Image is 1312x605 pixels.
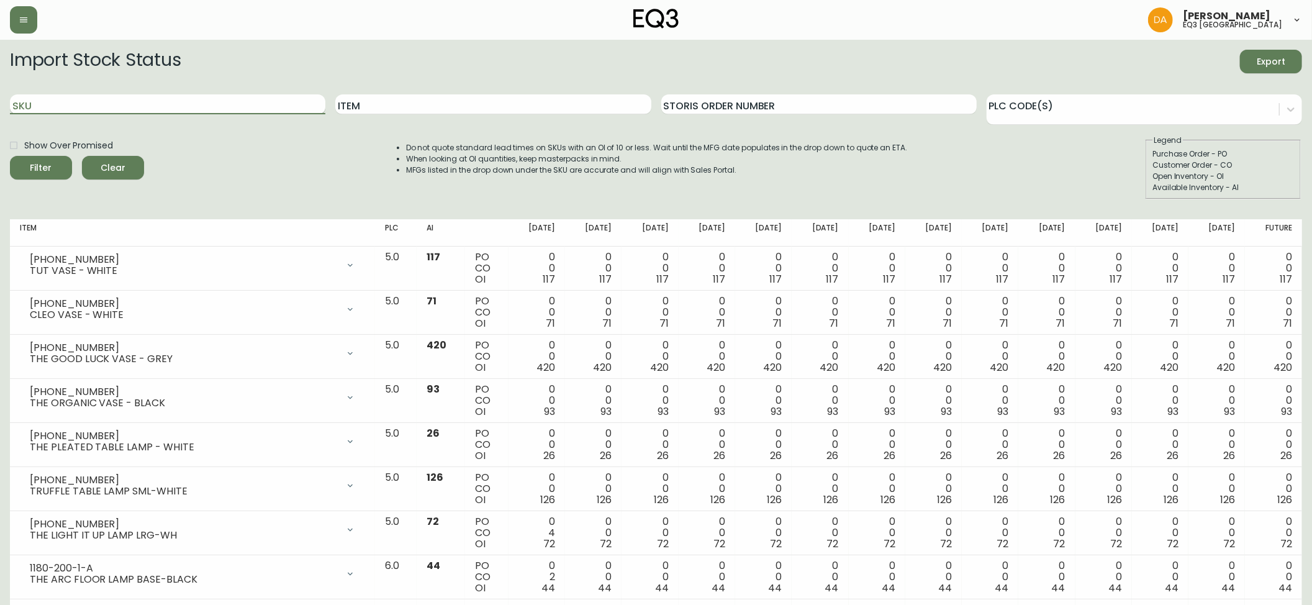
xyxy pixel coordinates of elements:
[859,384,895,417] div: 0 0
[745,252,782,285] div: 0 0
[20,516,365,544] div: [PHONE_NUMBER]THE LIGHT IT UP LAMP LRG-WH
[575,340,612,373] div: 0 0
[1255,472,1292,506] div: 0 0
[633,9,679,29] img: logo
[20,340,365,367] div: [PHONE_NUMBER]THE GOOD LUCK VASE - GREY
[767,493,782,507] span: 126
[20,428,365,455] div: [PHONE_NUMBER]THE PLEATED TABLE LAMP - WHITE
[1224,448,1236,463] span: 26
[689,296,725,329] div: 0 0
[475,516,499,550] div: PO CO
[972,252,1008,285] div: 0 0
[375,511,417,555] td: 5.0
[1183,11,1270,21] span: [PERSON_NAME]
[1103,360,1122,375] span: 420
[714,404,725,419] span: 93
[1018,219,1075,247] th: [DATE]
[997,448,1008,463] span: 26
[707,360,725,375] span: 420
[1053,272,1065,286] span: 117
[1142,252,1179,285] div: 0 0
[30,265,338,276] div: TUT VASE - WHITE
[631,384,668,417] div: 0 0
[713,272,725,286] span: 117
[475,537,486,551] span: OI
[859,560,895,594] div: 0 0
[990,360,1008,375] span: 420
[631,428,668,462] div: 0 0
[10,219,375,247] th: Item
[915,472,952,506] div: 0 0
[30,386,338,398] div: [PHONE_NUMBER]
[745,560,782,594] div: 0 0
[24,139,113,152] span: Show Over Promised
[1160,360,1179,375] span: 420
[827,448,839,463] span: 26
[1054,404,1065,419] span: 93
[802,428,838,462] div: 0 0
[475,340,499,373] div: PO CO
[884,404,895,419] span: 93
[1051,493,1065,507] span: 126
[915,560,952,594] div: 0 0
[1056,316,1065,330] span: 71
[375,291,417,335] td: 5.0
[1226,316,1236,330] span: 71
[915,252,952,285] div: 0 0
[417,219,465,247] th: AI
[30,353,338,365] div: THE GOOD LUCK VASE - GREY
[375,219,417,247] th: PLC
[650,360,669,375] span: 420
[772,316,782,330] span: 71
[886,316,895,330] span: 71
[802,560,838,594] div: 0 0
[880,493,895,507] span: 126
[1107,493,1122,507] span: 126
[679,219,735,247] th: [DATE]
[849,219,905,247] th: [DATE]
[1198,296,1235,329] div: 0 0
[1047,360,1065,375] span: 420
[575,252,612,285] div: 0 0
[518,296,555,329] div: 0 0
[30,519,338,530] div: [PHONE_NUMBER]
[575,384,612,417] div: 0 0
[1085,340,1122,373] div: 0 0
[1198,472,1235,506] div: 0 0
[1028,428,1065,462] div: 0 0
[475,252,499,285] div: PO CO
[475,472,499,506] div: PO CO
[594,360,612,375] span: 420
[915,340,952,373] div: 0 0
[518,340,555,373] div: 0 0
[763,360,782,375] span: 420
[689,340,725,373] div: 0 0
[475,384,499,417] div: PO CO
[475,493,486,507] span: OI
[710,493,725,507] span: 126
[939,272,952,286] span: 117
[1280,272,1292,286] span: 117
[1142,472,1179,506] div: 0 0
[575,516,612,550] div: 0 0
[1028,384,1065,417] div: 0 0
[518,516,555,550] div: 0 4
[600,404,612,419] span: 93
[1198,340,1235,373] div: 0 0
[689,428,725,462] div: 0 0
[375,379,417,423] td: 5.0
[1085,516,1122,550] div: 0 0
[654,493,669,507] span: 126
[941,404,952,419] span: 93
[940,537,952,551] span: 72
[745,340,782,373] div: 0 0
[1167,448,1179,463] span: 26
[1110,448,1122,463] span: 26
[770,448,782,463] span: 26
[1188,219,1245,247] th: [DATE]
[884,537,895,551] span: 72
[1198,428,1235,462] div: 0 0
[575,296,612,329] div: 0 0
[993,493,1008,507] span: 126
[1142,340,1179,373] div: 0 0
